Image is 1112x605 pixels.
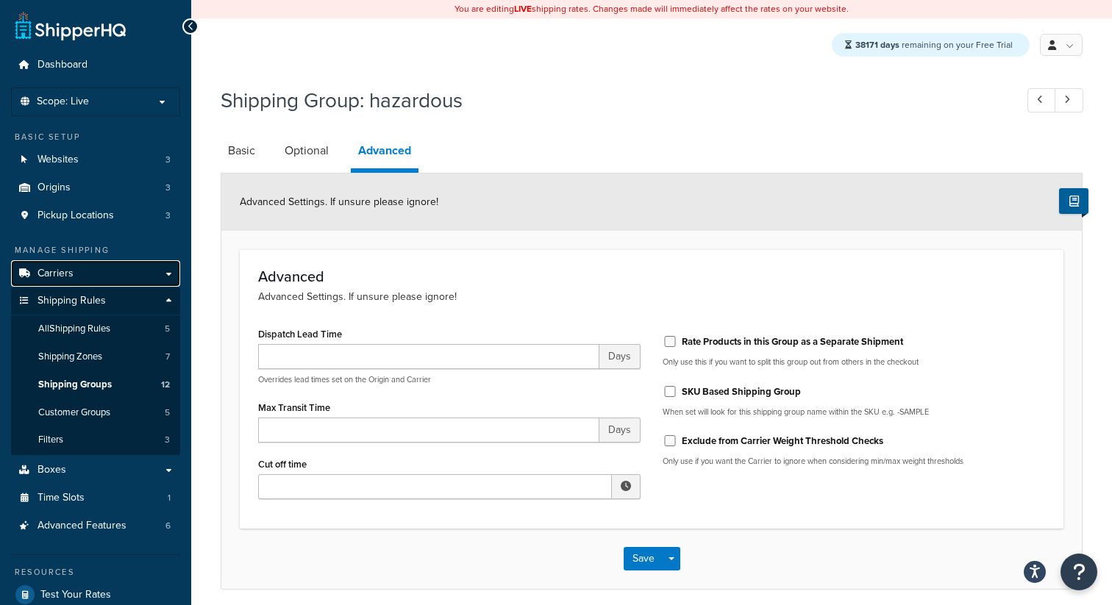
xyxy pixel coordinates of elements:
span: 3 [165,210,171,222]
span: 12 [161,379,170,391]
a: Boxes [11,457,180,484]
label: Max Transit Time [258,402,330,413]
span: Test Your Rates [40,589,111,601]
label: Rate Products in this Group as a Separate Shipment [682,335,903,348]
li: Filters [11,426,180,454]
a: Next Record [1055,88,1083,112]
span: Days [599,344,641,369]
span: Carriers [38,268,74,280]
a: Shipping Zones7 [11,343,180,370]
b: LIVE [514,2,532,15]
span: Websites [38,154,79,166]
button: Show Help Docs [1059,188,1088,214]
li: Shipping Zones [11,343,180,370]
button: Save [624,547,663,570]
p: Advanced Settings. If unsure please ignore! [258,289,1045,305]
span: Scope: Live [37,96,89,108]
li: Websites [11,146,180,173]
h1: Shipping Group: hazardous [221,86,1000,115]
a: Shipping Groups12 [11,371,180,398]
a: Advanced [351,133,418,173]
span: Boxes [38,464,66,476]
span: Pickup Locations [38,210,114,222]
span: remaining on your Free Trial [855,38,1013,51]
span: Shipping Groups [38,379,112,391]
span: Time Slots [38,492,85,504]
span: Origins [38,182,71,194]
span: Dashboard [38,59,88,71]
span: Filters [38,434,63,446]
label: Exclude from Carrier Weight Threshold Checks [682,434,883,448]
p: When set will look for this shipping group name within the SKU e.g. -SAMPLE [663,407,1045,418]
li: Customer Groups [11,399,180,426]
a: Basic [221,133,263,168]
span: Advanced Settings. If unsure please ignore! [240,194,438,210]
a: Origins3 [11,174,180,201]
li: Shipping Groups [11,371,180,398]
span: 3 [165,434,170,446]
p: Overrides lead times set on the Origin and Carrier [258,374,641,385]
p: Only use this if you want to split this group out from others in the checkout [663,357,1045,368]
span: All Shipping Rules [38,323,110,335]
a: Carriers [11,260,180,287]
strong: 38171 days [855,38,899,51]
a: Shipping Rules [11,287,180,315]
li: Time Slots [11,484,180,512]
li: Origins [11,174,180,201]
span: Customer Groups [38,407,110,419]
span: 5 [165,323,170,335]
span: Days [599,418,641,443]
span: 5 [165,407,170,419]
button: Open Resource Center [1061,554,1097,590]
a: Optional [277,133,336,168]
a: Previous Record [1027,88,1056,112]
li: Pickup Locations [11,202,180,229]
a: Websites3 [11,146,180,173]
a: Dashboard [11,51,180,79]
p: Only use if you want the Carrier to ignore when considering min/max weight thresholds [663,456,1045,467]
li: Shipping Rules [11,287,180,455]
span: Advanced Features [38,520,126,532]
span: 7 [165,351,170,363]
li: Advanced Features [11,512,180,540]
span: 3 [165,154,171,166]
a: Pickup Locations3 [11,202,180,229]
div: Basic Setup [11,131,180,143]
span: 3 [165,182,171,194]
a: Advanced Features6 [11,512,180,540]
span: Shipping Rules [38,295,106,307]
div: Manage Shipping [11,244,180,257]
a: Customer Groups5 [11,399,180,426]
a: Time Slots1 [11,484,180,512]
span: 1 [168,492,171,504]
label: Cut off time [258,459,307,470]
div: Resources [11,566,180,579]
a: AllShipping Rules5 [11,315,180,343]
a: Filters3 [11,426,180,454]
span: Shipping Zones [38,351,102,363]
label: SKU Based Shipping Group [682,385,801,398]
span: 6 [165,520,171,532]
label: Dispatch Lead Time [258,329,342,340]
h3: Advanced [258,268,1045,284]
